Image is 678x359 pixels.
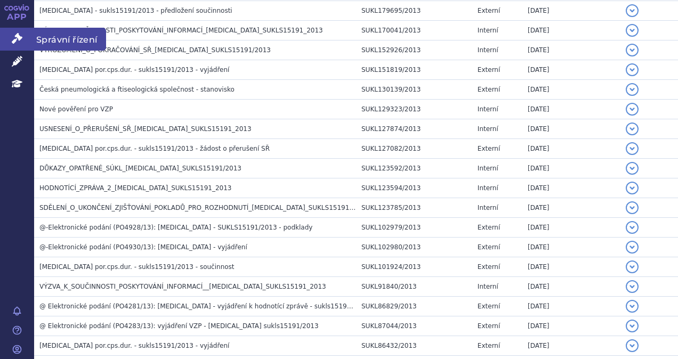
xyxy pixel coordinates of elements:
[626,339,639,352] button: detail
[34,28,106,50] span: Správní řízení
[522,139,620,159] td: [DATE]
[626,221,639,234] button: detail
[522,257,620,277] td: [DATE]
[478,283,498,290] span: Interní
[626,201,639,214] button: detail
[522,336,620,356] td: [DATE]
[626,320,639,332] button: detail
[478,303,500,310] span: Externí
[356,277,472,297] td: SUKL91840/2013
[522,178,620,198] td: [DATE]
[626,123,639,135] button: detail
[522,277,620,297] td: [DATE]
[522,198,620,218] td: [DATE]
[478,86,500,93] span: Externí
[356,21,472,40] td: SUKL170041/2013
[626,182,639,194] button: detail
[356,178,472,198] td: SUKL123594/2013
[478,165,498,172] span: Interní
[39,204,368,211] span: SDĚLENÍ_O_UKONČENÍ_ZJIŠŤOVÁNÍ_POKLADŮ_PRO_ROZHODNUTÍ_Esbriet_SUKLS15191/2013
[478,27,498,34] span: Interní
[39,165,241,172] span: DŮKAZY_OPATŘENÉ_SÚKL_Esbriet_SUKLS15191/2013
[478,184,498,192] span: Interní
[522,40,620,60] td: [DATE]
[39,145,270,152] span: Esbriet por.cps.dur. - sukls15191/2013 - žádost o přerušení SŘ
[626,83,639,96] button: detail
[522,1,620,21] td: [DATE]
[478,7,500,14] span: Externí
[39,105,113,113] span: Nové pověření pro VZP
[39,342,229,349] span: Esbriet por.cps.dur. - sukls15191/2013 - vyjádření
[626,162,639,175] button: detail
[626,24,639,37] button: detail
[39,243,247,251] span: @-Elektronické podání (PO4930/13): Esbriet - vyjádření
[356,198,472,218] td: SUKL123785/2013
[39,86,235,93] span: Česká pneumologická a ftiseologická společnost - stanovisko
[39,303,369,310] span: @ Elektronické podání (PO4281/13): Esbriet - vyjádření k hodnotící zprávě - sukls15191/2013
[626,280,639,293] button: detail
[478,224,500,231] span: Externí
[356,316,472,336] td: SUKL87044/2013
[522,238,620,257] td: [DATE]
[522,80,620,100] td: [DATE]
[356,139,472,159] td: SUKL127082/2013
[626,103,639,116] button: detail
[626,63,639,76] button: detail
[356,159,472,178] td: SUKL123592/2013
[478,263,500,271] span: Externí
[522,100,620,119] td: [DATE]
[478,66,500,74] span: Externí
[478,125,498,133] span: Interní
[478,322,500,330] span: Externí
[356,218,472,238] td: SUKL102979/2013
[478,243,500,251] span: Externí
[39,7,232,14] span: Esbriet - sukls15191/2013 - předložení součinnosti
[626,4,639,17] button: detail
[356,336,472,356] td: SUKL86432/2013
[39,283,326,290] span: VÝZVA_K_SOUČINNOSTI_POSKYTOVÁNÍ_INFORMACÍ__Esbriet_SUKLS15191_2013
[39,66,229,74] span: Esbriet por.cps.dur. - sukls15191/2013 - vyjádření
[478,204,498,211] span: Interní
[39,322,319,330] span: @ Elektronické podání (PO4283/13): vyjádření VZP - Esbriet sukls15191/2013
[356,80,472,100] td: SUKL130139/2013
[626,300,639,313] button: detail
[478,342,500,349] span: Externí
[522,297,620,316] td: [DATE]
[626,142,639,155] button: detail
[522,159,620,178] td: [DATE]
[356,257,472,277] td: SUKL101924/2013
[522,316,620,336] td: [DATE]
[478,46,498,54] span: Interní
[478,145,500,152] span: Externí
[478,105,498,113] span: Interní
[356,100,472,119] td: SUKL129323/2013
[39,27,323,34] span: VÝZVA_K_SOUČINNOSTI_POSKYTOVÁNÍ_INFORMACÍ_Esbriet_SUKLS15191_2013
[356,40,472,60] td: SUKL152926/2013
[356,297,472,316] td: SUKL86829/2013
[522,21,620,40] td: [DATE]
[522,218,620,238] td: [DATE]
[626,44,639,56] button: detail
[522,119,620,139] td: [DATE]
[356,1,472,21] td: SUKL179695/2013
[39,224,312,231] span: @-Elektronické podání (PO4928/13): ESBRIET - SUKLS15191/2013 - podklady
[522,60,620,80] td: [DATE]
[626,260,639,273] button: detail
[356,238,472,257] td: SUKL102980/2013
[39,46,271,54] span: VYROZUMĚNÍ_O_POKRAČOVÁNÍ_SŘ_Esbriet_SUKLS15191/2013
[39,125,252,133] span: USNESENÍ_O_PŘERUŠENÍ_SŘ_ESBRIET_SUKLS15191_2013
[356,60,472,80] td: SUKL151819/2013
[626,241,639,254] button: detail
[39,263,235,271] span: Esbriet por.cps.dur. - sukls15191/2013 - součinnost
[39,184,232,192] span: HODNOTÍCÍ_ZPRÁVA_2_Esbriet_SUKLS15191_2013
[356,119,472,139] td: SUKL127874/2013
